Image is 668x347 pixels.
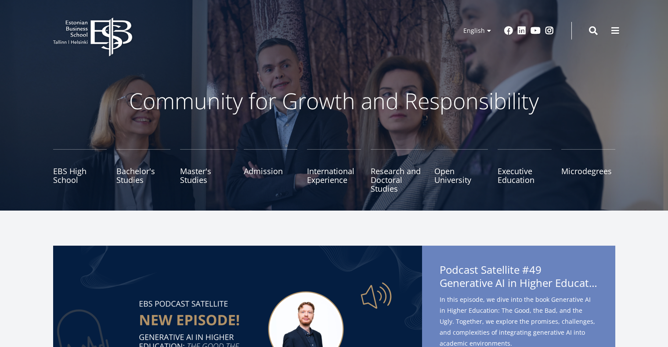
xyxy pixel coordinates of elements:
a: Executive Education [498,149,552,193]
a: Admission [244,149,298,193]
a: Facebook [504,26,513,35]
a: Youtube [531,26,541,35]
a: Instagram [545,26,554,35]
a: International Experience [307,149,361,193]
a: Bachelor's Studies [116,149,170,193]
p: Community for Growth and Responsibility [101,88,567,114]
span: Podcast Satellite #49 [440,263,598,292]
a: EBS High School [53,149,107,193]
a: Linkedin [517,26,526,35]
a: Research and Doctoral Studies [371,149,425,193]
a: Master's Studies [180,149,234,193]
span: Generative AI in Higher Education: The Good, the Bad, and the Ugly [440,276,598,290]
a: Microdegrees [561,149,615,193]
a: Open University [434,149,488,193]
